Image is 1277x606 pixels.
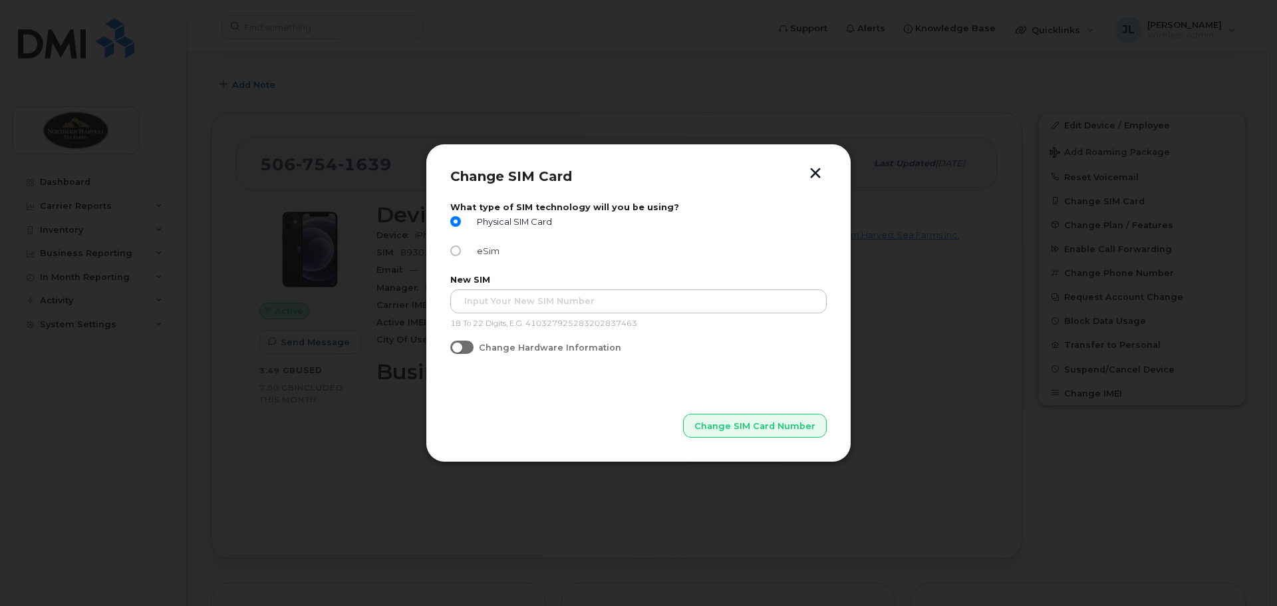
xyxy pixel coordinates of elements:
span: Change SIM Card Number [694,420,815,432]
input: eSim [450,245,461,256]
input: Change Hardware Information [450,341,461,351]
span: Change SIM Card [450,168,572,184]
span: eSim [472,246,499,256]
input: Physical SIM Card [450,216,461,227]
label: New SIM [450,275,827,285]
span: Physical SIM Card [472,217,552,227]
button: Change SIM Card Number [683,414,827,438]
label: What type of SIM technology will you be using? [450,202,827,212]
input: Input Your New SIM Number [450,289,827,313]
span: Change Hardware Information [479,343,621,353]
iframe: Messenger Launcher [1219,548,1267,596]
p: 18 To 22 Digits, E.G. 410327925283202837463 [450,319,827,329]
